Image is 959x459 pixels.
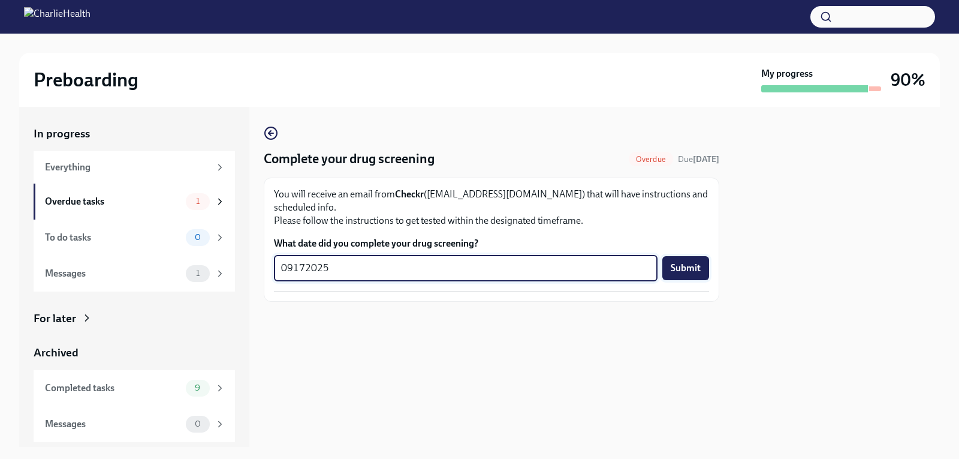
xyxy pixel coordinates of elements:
[274,237,709,250] label: What date did you complete your drug screening?
[281,261,650,275] textarea: 09172025
[34,68,138,92] h2: Preboarding
[45,267,181,280] div: Messages
[34,370,235,406] a: Completed tasks9
[188,419,208,428] span: 0
[189,197,207,206] span: 1
[34,345,235,361] a: Archived
[34,126,235,142] a: In progress
[761,67,813,80] strong: My progress
[693,154,719,164] strong: [DATE]
[891,69,925,91] h3: 90%
[189,269,207,278] span: 1
[45,195,181,208] div: Overdue tasks
[45,231,181,244] div: To do tasks
[34,311,76,326] div: For later
[34,311,235,326] a: For later
[188,233,208,242] span: 0
[395,188,424,200] strong: Checkr
[34,184,235,220] a: Overdue tasks1
[678,154,719,165] span: September 15th, 2025 09:00
[34,406,235,442] a: Messages0
[678,154,719,164] span: Due
[34,151,235,184] a: Everything
[45,382,181,395] div: Completed tasks
[274,188,709,227] p: You will receive an email from ([EMAIL_ADDRESS][DOMAIN_NAME]) that will have instructions and sch...
[34,220,235,256] a: To do tasks0
[45,418,181,431] div: Messages
[264,150,435,168] h4: Complete your drug screening
[629,155,673,164] span: Overdue
[188,383,207,392] span: 9
[671,262,701,274] span: Submit
[24,7,91,26] img: CharlieHealth
[45,161,210,174] div: Everything
[662,256,709,280] button: Submit
[34,256,235,292] a: Messages1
